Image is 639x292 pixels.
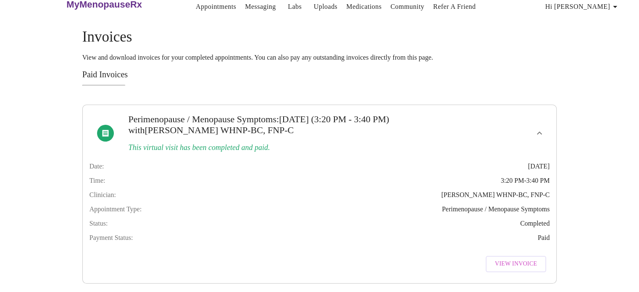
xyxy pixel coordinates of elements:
span: Hi [PERSON_NAME] [545,1,620,13]
h3: This virtual visit has been completed and paid. [128,143,465,152]
a: Appointments [196,1,236,13]
span: Time: [89,177,105,184]
span: Perimenopause / Menopause Symptoms [128,114,276,124]
a: Refer a Friend [433,1,476,13]
span: Payment Status: [89,234,133,242]
button: show more [529,123,550,143]
h3: : [DATE] (3:20 PM - 3:40 PM) [128,114,465,136]
span: Status: [89,220,108,227]
span: 3:20 PM - 3:40 PM [501,177,550,184]
span: with [PERSON_NAME] WHNP-BC, FNP-C [128,125,294,135]
h3: Paid Invoices [82,70,557,79]
a: Labs [288,1,302,13]
span: [PERSON_NAME] WHNP-BC, FNP-C [441,191,550,199]
button: View Invoice [486,256,546,272]
a: Messaging [245,1,276,13]
span: Perimenopause / Menopause Symptoms [442,205,550,213]
p: View and download invoices for your completed appointments. You can also pay any outstanding invo... [82,54,557,61]
span: View Invoice [495,259,537,269]
span: Date: [89,163,104,170]
a: Community [390,1,424,13]
span: Completed [520,220,550,227]
span: Appointment Type: [89,205,142,213]
span: Clinician: [89,191,116,199]
a: Medications [346,1,381,13]
span: Paid [538,234,550,242]
span: [DATE] [528,163,550,170]
a: Uploads [314,1,338,13]
h4: Invoices [82,29,557,45]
